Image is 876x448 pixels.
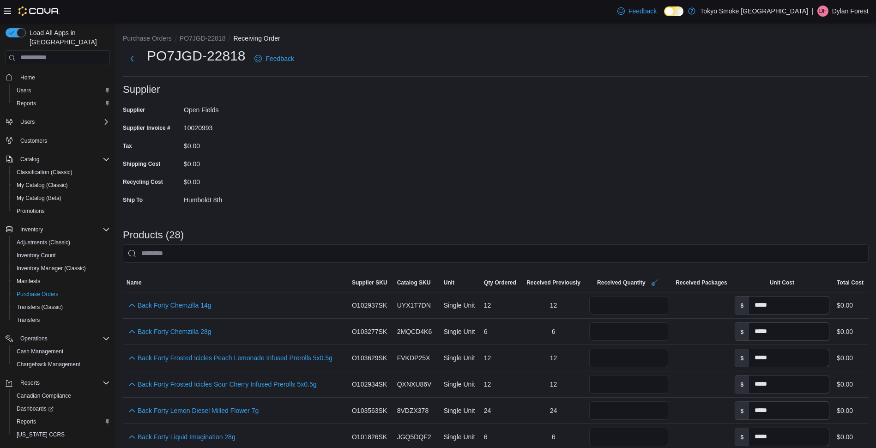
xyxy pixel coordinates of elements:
div: $0.00 [184,139,308,150]
div: $0.00 [837,326,853,337]
div: Single Unit [440,322,480,341]
button: [US_STATE] CCRS [9,428,114,441]
span: Transfers (Classic) [17,303,63,311]
button: Canadian Compliance [9,389,114,402]
a: Transfers (Classic) [13,302,66,313]
div: 12 [521,375,585,394]
div: Single Unit [440,401,480,420]
button: Catalog [17,154,43,165]
span: JGQ5DQF2 [397,431,431,442]
a: Transfers [13,315,43,326]
span: Catalog [20,156,39,163]
span: O103277SK [352,326,387,337]
p: Dylan Forest [832,6,869,17]
h1: PO7JGD-22818 [147,47,245,65]
span: Canadian Compliance [17,392,71,400]
button: Users [2,115,114,128]
a: Promotions [13,206,48,217]
span: FVKDP25X [397,352,430,363]
button: Next [123,49,141,68]
span: Operations [20,335,48,342]
span: Name [127,279,142,286]
span: Inventory Count [17,252,56,259]
span: UYX1T7DN [397,300,431,311]
span: Home [20,74,35,81]
button: Operations [2,332,114,345]
span: Users [13,85,110,96]
a: Dashboards [9,402,114,415]
label: $ [735,297,749,314]
div: Single Unit [440,349,480,367]
span: Classification (Classic) [17,169,72,176]
span: Manifests [17,278,40,285]
label: Ship To [123,196,143,204]
button: Reports [2,376,114,389]
span: My Catalog (Classic) [13,180,110,191]
span: Classification (Classic) [13,167,110,178]
span: Qty Ordered [484,279,516,286]
span: [US_STATE] CCRS [17,431,65,438]
input: This is a search bar. After typing your query, hit enter to filter the results lower in the page. [123,244,869,263]
span: Inventory [20,226,43,233]
div: 12 [521,349,585,367]
a: Reports [13,98,40,109]
span: Unit Cost [770,279,794,286]
a: Back Forty Frosted Icicles Sour Cherry Infused Prerolls 5x0.5g [138,379,316,390]
span: Customers [20,137,47,145]
button: Inventory [2,223,114,236]
a: Manifests [13,276,44,287]
span: Promotions [17,207,45,215]
span: Load All Apps in [GEOGRAPHIC_DATA] [26,28,110,47]
span: Reports [13,98,110,109]
nav: An example of EuiBreadcrumbs [123,34,869,45]
span: Washington CCRS [13,429,110,440]
a: Users [13,85,35,96]
span: Users [17,116,110,127]
span: Adjustments (Classic) [13,237,110,248]
button: My Catalog (Classic) [9,179,114,192]
span: Chargeback Management [13,359,110,370]
button: Promotions [9,205,114,218]
label: Tax [123,142,132,150]
button: Users [9,84,114,97]
a: Back Forty Lemon Diesel Milled Flower 7g [138,405,259,416]
a: Back Forty Frosted Icicles Peach Lemonade Infused Prerolls 5x0.5g [138,352,332,363]
span: Transfers [17,316,40,324]
span: Customers [17,135,110,146]
p: | [812,6,814,17]
div: 24 [480,401,522,420]
div: Single Unit [440,428,480,446]
button: Purchase Orders [9,288,114,301]
span: Cash Management [13,346,110,357]
div: Single Unit [440,375,480,394]
a: My Catalog (Classic) [13,180,72,191]
span: Received Quantity [597,279,646,286]
span: My Catalog (Beta) [17,194,61,202]
span: O101826SK [352,431,387,442]
input: Dark Mode [664,6,683,16]
span: Canadian Compliance [13,390,110,401]
span: Chargeback Management [17,361,80,368]
span: Reports [20,379,40,387]
button: Chargeback Management [9,358,114,371]
button: Cash Management [9,345,114,358]
div: $0.00 [837,379,853,390]
button: Supplier SKU [348,275,393,290]
button: Operations [17,333,51,344]
label: $ [735,428,749,446]
label: $ [735,323,749,340]
label: Supplier Invoice # [123,124,170,132]
button: Transfers (Classic) [9,301,114,314]
div: 6 [480,322,522,341]
div: 12 [480,296,522,315]
button: Classification (Classic) [9,166,114,179]
div: $0.00 [184,175,308,186]
a: Reports [13,416,40,427]
span: Dashboards [17,405,54,412]
div: $0.00 [837,300,853,311]
button: My Catalog (Beta) [9,192,114,205]
button: Transfers [9,314,114,327]
span: My Catalog (Classic) [17,182,68,189]
span: Users [20,118,35,126]
span: Purchase Orders [13,289,110,300]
